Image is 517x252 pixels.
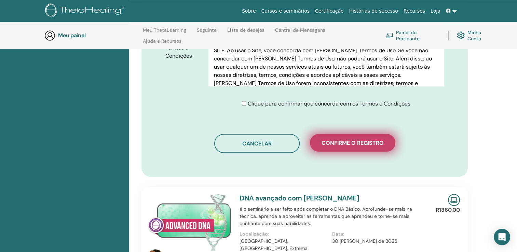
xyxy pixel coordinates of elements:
[214,38,438,96] p: POR FAVOR, [PERSON_NAME] TERMOS DE USO CUIDADOSAMENTE ANTES DE USAR O SITE. Ao usar o Site, você ...
[197,27,217,38] a: Seguinte
[448,194,460,206] img: Live Online Seminar
[258,5,312,17] a: Cursos e seminários
[214,134,300,153] button: Cancelar
[310,134,395,152] button: Confirme o registro
[396,29,440,42] font: Painel do Praticante
[346,5,400,17] a: Histórias de sucesso
[494,229,510,245] div: Abra o Intercom Messenger
[428,5,443,17] a: Loja
[45,3,127,19] img: logo.png
[143,38,181,49] a: Ajuda e Recursos
[467,29,495,42] font: Minha Conta
[240,206,424,227] p: é o seminário a ser feito após completar o DNA Básico. Aprofunde-se mais na técnica, aprenda a ap...
[385,32,393,38] img: chalkboard-teacher.svg
[385,28,440,43] a: Painel do Praticante
[401,5,428,17] a: Recursos
[275,27,325,38] a: Central de Mensagens
[457,30,465,41] img: cog.svg
[160,41,208,62] label: Termos e Condições
[242,140,272,147] span: Cancelar
[457,28,495,43] a: Minha Conta
[58,32,126,39] h3: Meu painel
[240,238,328,252] p: [GEOGRAPHIC_DATA], [GEOGRAPHIC_DATA], Extrema
[227,27,264,38] a: Lista de desejos
[248,100,410,107] span: Clique para confirmar que concorda com os Termos e Condições
[143,27,186,38] a: Meu ThetaLearning
[322,139,384,146] span: Confirme o registro
[436,206,460,214] p: R1360.00
[239,5,258,17] a: Sobre
[147,194,231,251] img: DNA avançado
[44,30,55,41] img: generic-user-icon.jpg
[312,5,346,17] a: Certificação
[332,238,420,245] p: 30 [PERSON_NAME] de 2025
[240,194,359,202] a: DNA avançado com [PERSON_NAME]
[332,230,420,238] p: Data:
[240,230,328,238] p: Localização:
